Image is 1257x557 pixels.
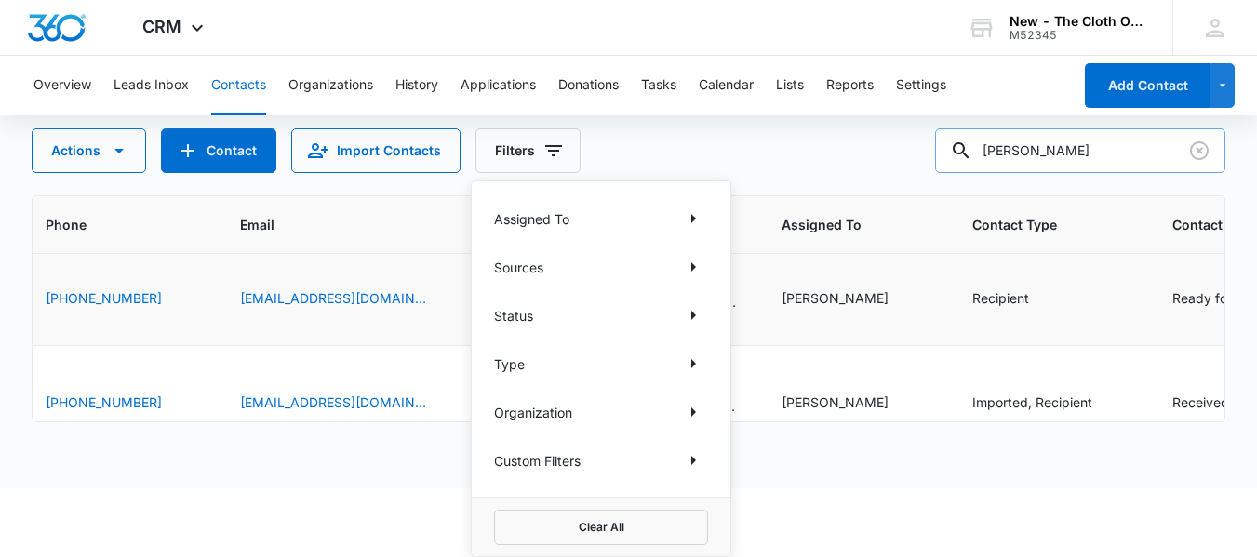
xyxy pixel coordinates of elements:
[494,306,533,325] p: Status
[641,56,676,115] button: Tasks
[114,56,189,115] button: Leads Inbox
[240,392,460,415] div: Email - needhamrose1999@gmail.com - Select to Edit Field
[558,56,619,115] button: Donations
[782,288,889,308] div: [PERSON_NAME]
[494,209,569,229] p: Assigned To
[33,56,91,115] button: Overview
[678,204,708,233] button: Show Assigned To filters
[678,252,708,282] button: Show Sources filters
[291,128,461,173] button: Import Contacts
[972,215,1101,234] span: Contact Type
[142,17,181,36] span: CRM
[678,349,708,378] button: Show Type filters
[1010,29,1145,42] div: account id
[782,215,901,234] span: Assigned To
[782,392,889,412] div: [PERSON_NAME]
[211,56,266,115] button: Contacts
[32,128,146,173] button: Actions
[1010,14,1145,29] div: account name
[288,56,373,115] button: Organizations
[972,288,1063,311] div: Contact Type - Recipient - Select to Edit Field
[240,392,426,412] a: [EMAIL_ADDRESS][DOMAIN_NAME]
[494,258,543,277] p: Sources
[678,445,708,475] button: Show Custom Filters filters
[1085,63,1210,108] button: Add Contact
[461,56,536,115] button: Applications
[240,215,433,234] span: Email
[972,288,1029,308] div: Recipient
[494,510,708,545] button: Clear All
[699,56,754,115] button: Calendar
[46,215,168,234] span: Phone
[826,56,874,115] button: Reports
[240,288,460,311] div: Email - heatherleelawrence@gmail.com - Select to Edit Field
[972,392,1126,415] div: Contact Type - Imported, Recipient - Select to Edit Field
[46,392,195,415] div: Phone - (479) 629-3796 - Select to Edit Field
[494,403,572,422] p: Organization
[494,354,525,374] p: Type
[1184,136,1214,166] button: Clear
[161,128,276,173] button: Add Contact
[46,288,162,308] a: [PHONE_NUMBER]
[935,128,1225,173] input: Search Contacts
[494,451,581,471] p: Custom Filters
[896,56,946,115] button: Settings
[678,300,708,330] button: Show Status filters
[782,288,922,311] div: Assigned To - Faye Laherty - Select to Edit Field
[395,56,438,115] button: History
[782,392,922,415] div: Assigned To - Sandra Bildstein - Select to Edit Field
[475,128,581,173] button: Filters
[46,288,195,311] div: Phone - (936) 280-2650 - Select to Edit Field
[972,392,1092,412] div: Imported, Recipient
[240,288,426,308] a: [EMAIL_ADDRESS][DOMAIN_NAME]
[46,392,162,412] a: [PHONE_NUMBER]
[776,56,804,115] button: Lists
[678,397,708,427] button: Show Organization filters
